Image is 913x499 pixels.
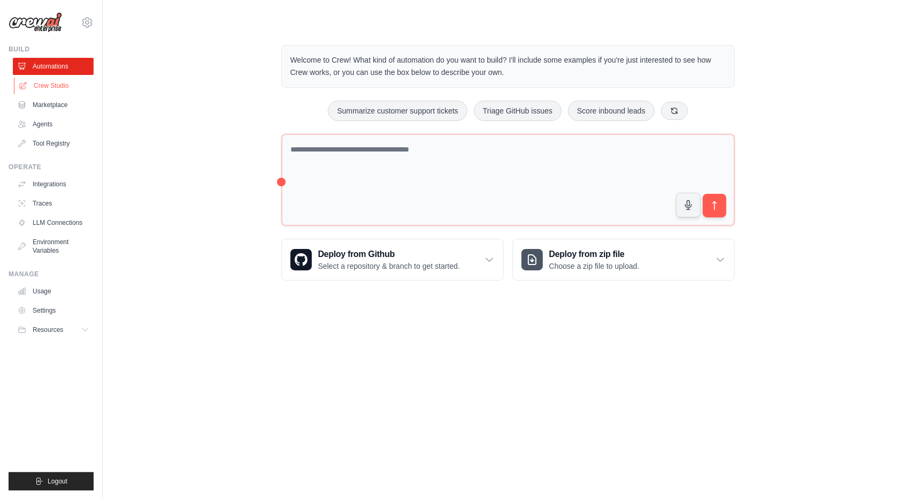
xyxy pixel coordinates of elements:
[549,261,640,271] p: Choose a zip file to upload.
[33,326,63,334] span: Resources
[13,283,94,300] a: Usage
[13,58,94,75] a: Automations
[318,248,460,261] h3: Deploy from Github
[14,77,95,94] a: Crew Studio
[13,116,94,133] a: Agents
[9,472,94,490] button: Logout
[13,135,94,152] a: Tool Registry
[9,12,62,33] img: Logo
[568,101,655,121] button: Score inbound leads
[13,96,94,114] a: Marketplace
[13,233,94,259] a: Environment Variables
[9,270,94,278] div: Manage
[48,477,67,486] span: Logout
[13,214,94,231] a: LLM Connections
[290,54,726,79] p: Welcome to Crew! What kind of automation do you want to build? I'll include some examples if you'...
[13,195,94,212] a: Traces
[13,321,94,338] button: Resources
[13,176,94,193] a: Integrations
[474,101,562,121] button: Triage GitHub issues
[549,248,640,261] h3: Deploy from zip file
[9,45,94,54] div: Build
[318,261,460,271] p: Select a repository & branch to get started.
[13,302,94,319] a: Settings
[9,163,94,171] div: Operate
[328,101,467,121] button: Summarize customer support tickets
